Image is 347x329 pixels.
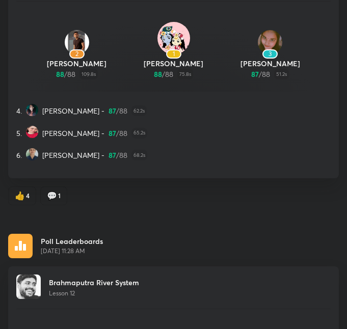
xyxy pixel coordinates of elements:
span: [PERSON_NAME] - [42,150,104,160]
span: / [259,69,262,79]
span: 75.8s [177,69,193,79]
p: Poll Leaderboards [41,236,103,246]
span: 88 [262,69,270,79]
span: 51.2s [274,69,289,79]
span: 5. [16,128,22,139]
p: [PERSON_NAME] [125,58,222,69]
span: [DATE] 11:28 AM [41,246,103,256]
span: 88 [119,105,127,116]
span: 88 [56,69,64,79]
span: 87 [109,150,116,160]
span: 68.2s [131,150,147,160]
span: / [162,69,165,79]
span: 87 [109,105,116,116]
img: Avatar [26,104,38,116]
span: 6. [16,150,22,160]
span: comment [47,191,57,200]
span: / [116,150,119,160]
span: 4 [26,191,30,200]
div: 3 [262,49,278,59]
span: 109.8s [79,69,98,79]
div: 2 [69,49,85,59]
span: Lesson 12 [49,289,75,297]
img: Avatar [26,148,38,160]
span: like [15,191,25,200]
span: 1 [58,191,61,200]
div: 1 [166,49,181,59]
p: [PERSON_NAME] [222,58,318,69]
img: rescheduled [8,234,33,258]
img: Avatar [65,30,89,54]
p: [PERSON_NAME] [29,58,125,69]
span: [PERSON_NAME] - [42,105,104,116]
img: Avatar [157,22,190,54]
p: Brahmaputra River System [49,277,139,288]
span: / [64,69,67,79]
img: Avatar [16,275,41,299]
img: Avatar [258,30,282,54]
span: 87 [251,69,259,79]
span: 65.2s [131,128,147,139]
span: 88 [119,128,127,139]
span: 88 [119,150,127,160]
img: Avatar [26,126,38,138]
span: 4. [16,105,22,116]
span: 88 [154,69,162,79]
span: 62.2s [131,105,147,116]
span: 88 [67,69,75,79]
span: 88 [165,69,173,79]
span: 87 [109,128,116,139]
span: / [116,128,119,139]
span: / [116,105,119,116]
span: [PERSON_NAME] - [42,128,104,139]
